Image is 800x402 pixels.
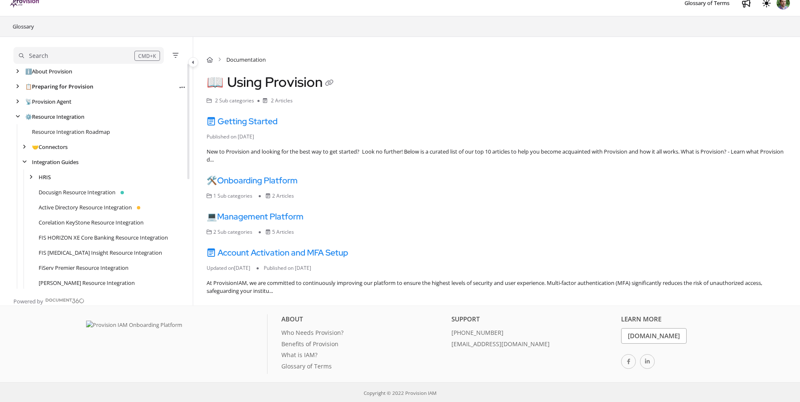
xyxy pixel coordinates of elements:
[39,218,144,227] a: Corelation KeyStone Resource Integration
[207,97,257,105] li: 2 Sub categories
[25,83,32,90] span: 📋
[39,203,132,211] a: Active Directory Resource Integration
[281,328,445,339] a: Who Needs Provision?
[27,173,35,181] div: arrow
[207,55,213,64] a: Home
[281,350,445,362] a: What is IAM?
[170,50,181,60] button: Filter
[39,279,135,287] a: Jack Henry SilverLake Resource Integration
[207,74,336,90] h1: Using Provision
[207,264,257,272] li: Updated on [DATE]
[39,173,51,181] a: HRIS
[25,82,93,91] a: Preparing for Provision
[257,264,317,272] li: Published on [DATE]
[25,113,32,120] span: ⚙️
[39,248,162,257] a: FIS IBS Insight Resource Integration
[226,55,266,64] span: Documentation
[178,82,186,91] div: More options
[134,51,160,61] div: CMD+K
[259,228,300,236] li: 5 Articles
[451,314,615,328] div: Support
[451,339,615,351] a: [EMAIL_ADDRESS][DOMAIN_NAME]
[207,228,259,236] li: 2 Sub categories
[12,21,35,31] a: Glossary
[207,279,787,295] div: At ProvisionIAM, we are committed to continuously improving our platform to ensure the highest le...
[207,116,278,127] a: Getting Started
[281,314,445,328] div: About
[621,314,784,328] div: Learn More
[451,328,615,339] a: [PHONE_NUMBER]
[32,158,79,166] a: Integration Guides
[257,97,293,105] li: 2 Articles
[39,233,168,242] a: FIS HORIZON XE Core Banking Resource Integration
[13,113,22,121] div: arrow
[13,297,43,305] span: Powered by
[207,73,224,91] span: 📖
[323,77,336,90] button: Copy link of Using Provision
[32,143,68,151] a: Connectors
[207,247,348,258] a: Account Activation and MFA Setup
[207,133,260,141] li: Published on [DATE]
[13,47,164,64] button: Search
[39,264,129,272] a: FiServ Premier Resource Integration
[25,112,84,121] a: Resource Integration
[13,98,22,106] div: arrow
[25,67,72,76] a: About Provision
[207,211,217,222] span: 💻
[32,143,39,151] span: 🤝
[32,128,110,136] a: Resource Integration Roadmap
[20,158,29,166] div: arrow
[25,97,71,106] a: Provision Agent
[13,68,22,76] div: arrow
[45,298,84,303] img: Document360
[13,295,84,305] a: Powered by Document360 - opens in a new tab
[621,328,687,344] a: [DOMAIN_NAME]
[86,321,191,329] img: Provision IAM Onboarding Platform
[259,192,300,200] li: 2 Articles
[13,83,22,91] div: arrow
[188,57,198,67] button: Category toggle
[281,339,445,351] a: Benefits of Provision
[25,98,32,105] span: 📡
[281,362,445,373] a: Glossary of Terms
[20,143,29,151] div: arrow
[29,51,48,60] div: Search
[207,192,259,200] li: 1 Sub categories
[207,175,217,186] span: 🛠️
[207,148,787,164] div: New to Provision and looking for the best way to get started? Look no further! Below is a curated...
[178,83,186,91] button: Article more options
[25,68,32,75] span: ℹ️
[207,211,304,222] a: 💻Management Platform
[39,188,115,196] a: Docusign Resource Integration
[207,175,298,186] a: 🛠️Onboarding Platform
